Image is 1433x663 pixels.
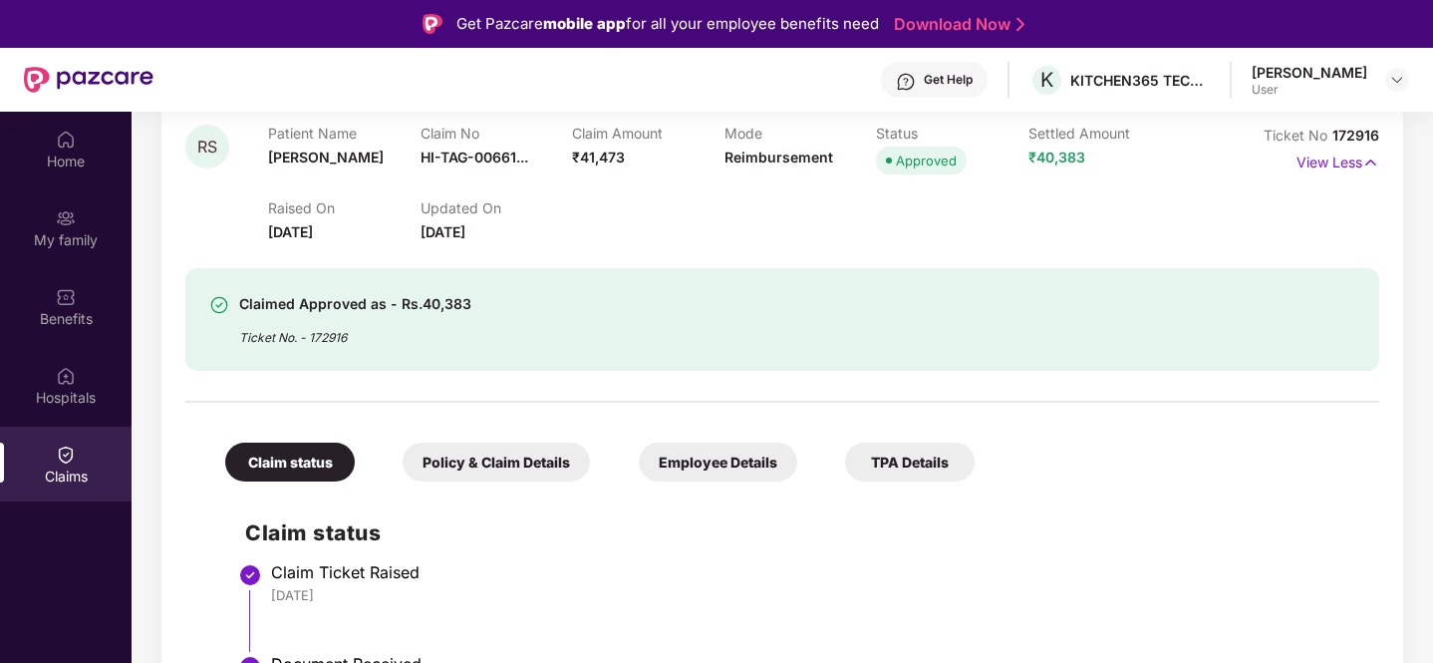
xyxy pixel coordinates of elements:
div: Claimed Approved as - Rs.40,383 [239,292,471,316]
span: Reimbursement [724,149,833,166]
img: svg+xml;base64,PHN2ZyB3aWR0aD0iMjAiIGhlaWdodD0iMjAiIHZpZXdCb3g9IjAgMCAyMCAyMCIgZmlsbD0ibm9uZSIgeG... [56,208,76,228]
span: 172916 [1332,127,1379,144]
img: svg+xml;base64,PHN2ZyBpZD0iQmVuZWZpdHMiIHhtbG5zPSJodHRwOi8vd3d3LnczLm9yZy8yMDAwL3N2ZyIgd2lkdGg9Ij... [56,287,76,307]
span: HI-TAG-00661... [421,149,528,166]
div: TPA Details [845,443,975,482]
div: Employee Details [639,443,797,482]
p: Mode [724,125,877,142]
p: View Less [1296,147,1379,173]
a: Download Now [894,14,1018,35]
img: svg+xml;base64,PHN2ZyBpZD0iSG9tZSIgeG1sbnM9Imh0dHA6Ly93d3cudzMub3JnLzIwMDAvc3ZnIiB3aWR0aD0iMjAiIG... [56,130,76,150]
p: Claim Amount [572,125,724,142]
p: Settled Amount [1028,125,1181,142]
div: Get Help [924,72,973,88]
img: svg+xml;base64,PHN2ZyBpZD0iQ2xhaW0iIHhtbG5zPSJodHRwOi8vd3d3LnczLm9yZy8yMDAwL3N2ZyIgd2lkdGg9IjIwIi... [56,445,76,465]
div: Ticket No. - 172916 [239,316,471,347]
img: svg+xml;base64,PHN2ZyBpZD0iU3RlcC1Eb25lLTMyeDMyIiB4bWxucz0iaHR0cDovL3d3dy53My5vcmcvMjAwMC9zdmciIH... [238,563,262,587]
span: Ticket No [1264,127,1332,144]
h2: Claim status [245,516,1359,549]
strong: mobile app [543,14,626,33]
p: Status [876,125,1028,142]
img: Logo [423,14,442,34]
div: User [1252,82,1367,98]
div: Policy & Claim Details [403,443,590,482]
img: Stroke [1016,14,1024,35]
img: svg+xml;base64,PHN2ZyB4bWxucz0iaHR0cDovL3d3dy53My5vcmcvMjAwMC9zdmciIHdpZHRoPSIxNyIgaGVpZ2h0PSIxNy... [1362,152,1379,173]
img: svg+xml;base64,PHN2ZyBpZD0iSGVscC0zMngzMiIgeG1sbnM9Imh0dHA6Ly93d3cudzMub3JnLzIwMDAvc3ZnIiB3aWR0aD... [896,72,916,92]
span: ₹40,383 [1028,149,1085,166]
img: New Pazcare Logo [24,67,153,93]
img: svg+xml;base64,PHN2ZyBpZD0iSG9zcGl0YWxzIiB4bWxucz0iaHR0cDovL3d3dy53My5vcmcvMjAwMC9zdmciIHdpZHRoPS... [56,366,76,386]
div: KITCHEN365 TECHNOLOGIES PRIVATE LIMITED [1070,71,1210,90]
span: RS [197,139,217,156]
span: [DATE] [421,223,465,240]
img: svg+xml;base64,PHN2ZyBpZD0iRHJvcGRvd24tMzJ4MzIiIHhtbG5zPSJodHRwOi8vd3d3LnczLm9yZy8yMDAwL3N2ZyIgd2... [1389,72,1405,88]
p: Claim No [421,125,573,142]
img: svg+xml;base64,PHN2ZyBpZD0iU3VjY2Vzcy0zMngzMiIgeG1sbnM9Imh0dHA6Ly93d3cudzMub3JnLzIwMDAvc3ZnIiB3aW... [209,295,229,315]
span: [DATE] [268,223,313,240]
div: Get Pazcare for all your employee benefits need [456,12,879,36]
p: Patient Name [268,125,421,142]
p: Raised On [268,199,421,216]
span: [PERSON_NAME] [268,149,384,166]
div: Approved [896,151,957,170]
p: Updated On [421,199,573,216]
span: K [1040,68,1053,92]
div: Claim Ticket Raised [271,562,1359,582]
span: ₹41,473 [572,149,625,166]
div: Claim status [225,443,355,482]
div: [DATE] [271,586,1359,604]
div: [PERSON_NAME] [1252,63,1367,82]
